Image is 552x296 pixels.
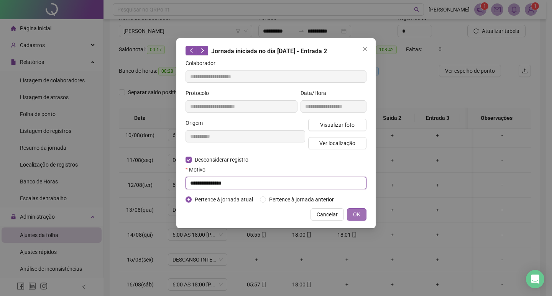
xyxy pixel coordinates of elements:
span: close [362,46,368,52]
span: Cancelar [317,210,338,219]
button: Close [359,43,371,55]
button: Visualizar foto [308,119,366,131]
span: Desconsiderar registro [192,155,251,164]
span: Ver localização [319,139,355,147]
div: Jornada iniciada no dia [DATE] - Entrada 2 [186,46,366,56]
span: Visualizar foto [320,121,355,129]
label: Motivo [186,165,210,174]
span: OK [353,210,360,219]
div: Open Intercom Messenger [526,270,544,288]
label: Data/Hora [301,89,331,97]
button: left [186,46,197,55]
span: Pertence à jornada anterior [266,195,337,204]
button: Ver localização [308,137,366,149]
button: right [197,46,208,55]
label: Origem [186,119,208,127]
span: left [189,48,194,53]
label: Protocolo [186,89,214,97]
span: right [200,48,205,53]
button: OK [347,208,366,221]
button: Cancelar [310,208,344,221]
span: Pertence à jornada atual [192,195,256,204]
label: Colaborador [186,59,220,67]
